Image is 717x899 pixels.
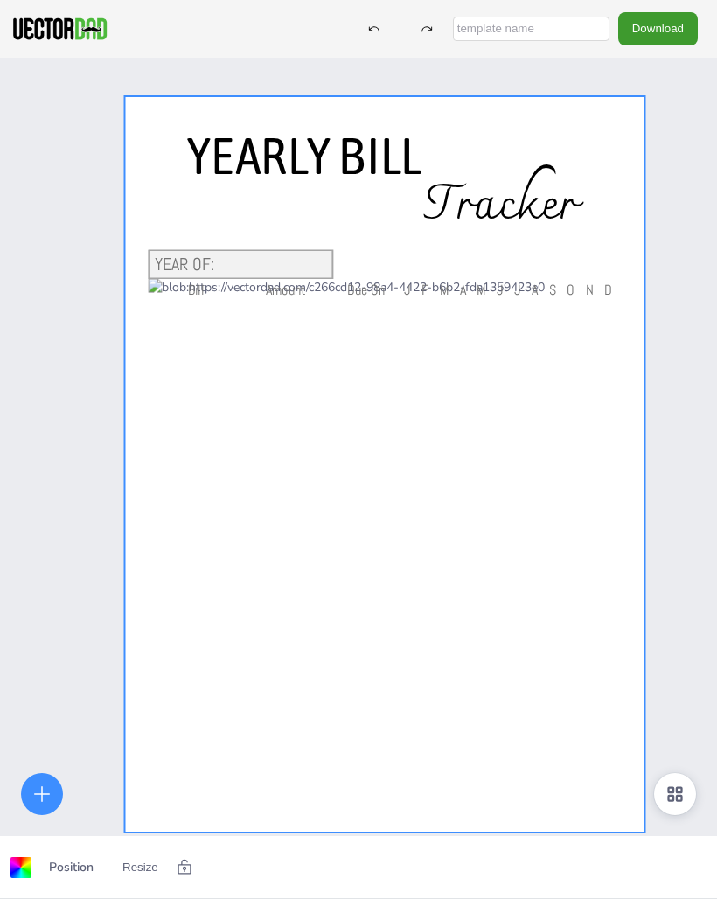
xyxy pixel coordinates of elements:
[427,161,576,252] span: Tracker
[453,17,609,41] input: template name
[347,281,386,299] span: Due On
[148,250,332,279] svg: 0
[115,854,165,882] button: Resize
[155,253,214,275] span: Year OF:
[45,859,97,875] span: Position
[618,12,698,45] button: Download
[266,281,306,299] span: Amount
[186,126,422,185] span: Yearly Bill
[188,281,204,299] span: Bill
[404,281,623,299] span: JFMAMJJASOND
[10,16,109,42] img: VectorDad-1.png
